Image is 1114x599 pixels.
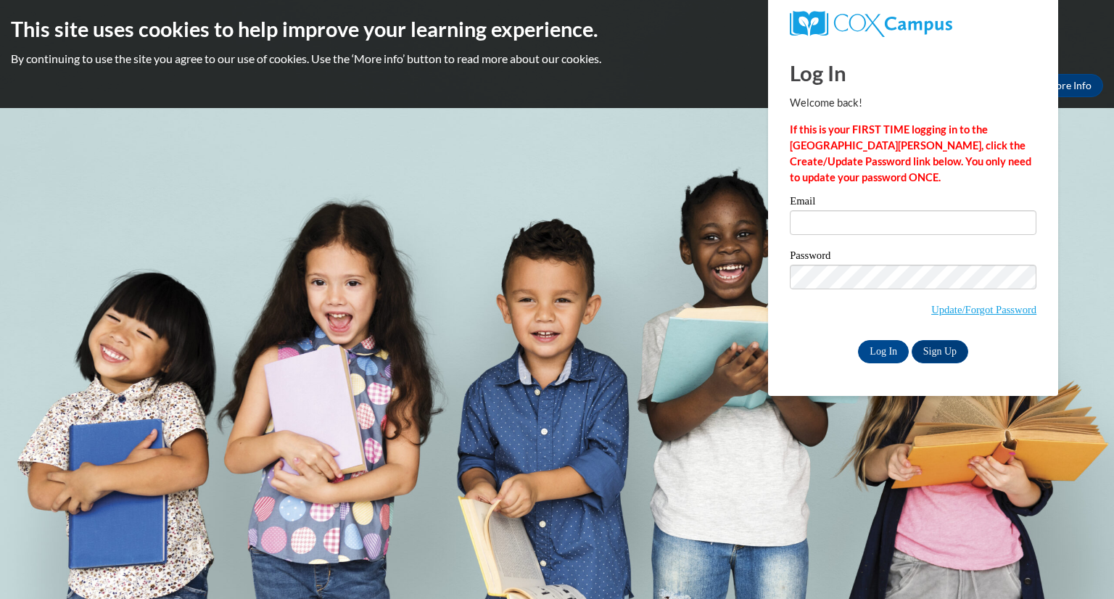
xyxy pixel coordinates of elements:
[912,340,968,363] a: Sign Up
[790,123,1031,183] strong: If this is your FIRST TIME logging in to the [GEOGRAPHIC_DATA][PERSON_NAME], click the Create/Upd...
[790,58,1036,88] h1: Log In
[11,51,1103,67] p: By continuing to use the site you agree to our use of cookies. Use the ‘More info’ button to read...
[790,250,1036,265] label: Password
[790,196,1036,210] label: Email
[790,11,952,37] img: COX Campus
[931,304,1036,315] a: Update/Forgot Password
[11,15,1103,44] h2: This site uses cookies to help improve your learning experience.
[790,95,1036,111] p: Welcome back!
[790,11,1036,37] a: COX Campus
[858,340,909,363] input: Log In
[1035,74,1103,97] a: More Info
